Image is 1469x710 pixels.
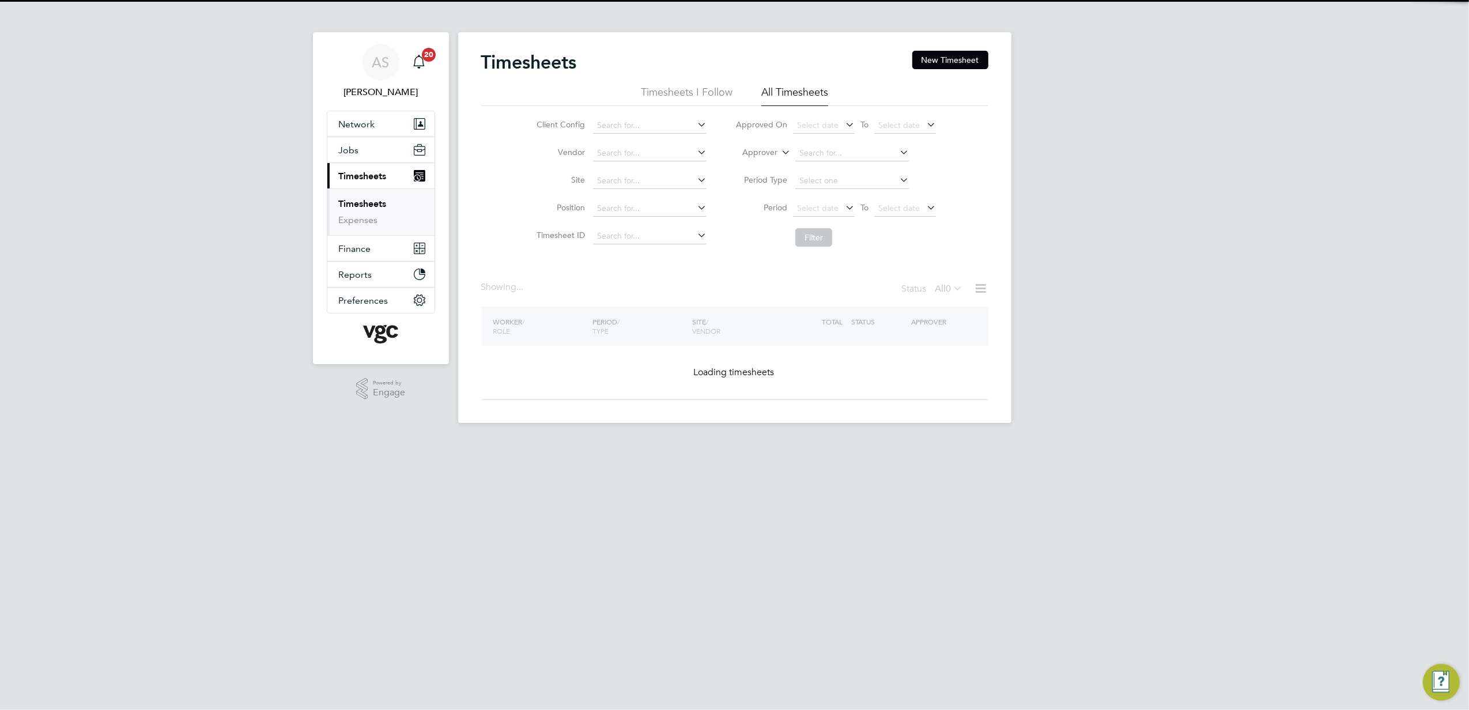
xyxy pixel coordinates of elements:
h2: Timesheets [481,51,577,74]
a: Expenses [339,214,378,225]
input: Search for... [795,145,909,161]
li: All Timesheets [761,85,828,106]
span: Select date [797,203,839,213]
span: Select date [878,203,920,213]
span: Network [339,119,375,130]
label: Client Config [533,119,585,130]
div: Status [902,281,965,297]
label: Approver [726,147,777,158]
label: All [935,283,963,294]
span: 20 [422,48,436,62]
label: Vendor [533,147,585,157]
button: Finance [327,236,435,261]
label: Approved On [735,119,787,130]
button: Engage Resource Center [1423,664,1460,701]
a: Go to home page [327,325,435,343]
input: Search for... [593,228,707,244]
input: Select one [795,173,909,189]
button: Preferences [327,288,435,313]
span: Reports [339,269,372,280]
input: Search for... [593,173,707,189]
input: Search for... [593,201,707,217]
span: ... [517,281,524,293]
label: Period [735,202,787,213]
nav: Main navigation [313,32,449,364]
img: vgcgroup-logo-retina.png [363,325,398,343]
span: Anna Slavova [327,85,435,99]
label: Site [533,175,585,185]
button: Network [327,111,435,137]
span: Engage [373,388,405,398]
button: Filter [795,228,832,247]
span: Powered by [373,378,405,388]
span: Select date [878,120,920,130]
a: 20 [407,44,430,81]
span: Select date [797,120,839,130]
button: Timesheets [327,163,435,188]
span: Preferences [339,295,388,306]
input: Search for... [593,118,707,134]
span: Jobs [339,145,359,156]
span: To [857,117,872,132]
span: Timesheets [339,171,387,182]
a: Timesheets [339,198,387,209]
a: Powered byEngage [356,378,405,400]
a: AS[PERSON_NAME] [327,44,435,99]
div: Showing [481,281,526,293]
label: Position [533,202,585,213]
input: Search for... [593,145,707,161]
button: New Timesheet [912,51,988,69]
label: Timesheet ID [533,230,585,240]
span: Finance [339,243,371,254]
button: Reports [327,262,435,287]
button: Jobs [327,137,435,163]
label: Period Type [735,175,787,185]
div: Timesheets [327,188,435,235]
span: AS [372,55,390,70]
li: Timesheets I Follow [641,85,732,106]
span: To [857,200,872,215]
span: 0 [946,283,951,294]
